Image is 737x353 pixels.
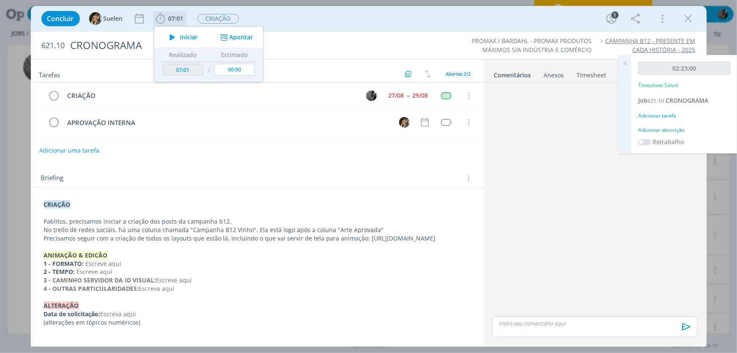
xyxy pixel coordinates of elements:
[86,260,122,268] span: Escreve aqui
[39,143,100,158] button: Adicionar uma tarefa
[44,276,156,284] strong: 3 - CAMINHO SERVIDOR DA ID VISUAL:
[160,48,205,62] th: Realizado
[398,116,411,129] button: S
[44,217,470,226] p: Pablitos, precisamos iniciar a criação dos posts da campanha b12.
[44,301,79,309] strong: ALTERAÇÃO
[41,173,64,184] span: Briefing
[42,41,65,50] span: 621.10
[365,89,378,102] button: P
[44,318,470,327] p: (alterações em tópicos numéricos)
[44,310,101,318] strong: Data de solicitação:
[44,260,84,268] strong: 1 - FORMATO:
[180,34,198,40] span: Iniciar
[44,234,470,243] p: Precisamos seguir com a criação de todos os layouts que estão lá, incluindo o que vai servir de t...
[544,71,564,79] div: Anexos
[399,117,410,128] img: S
[44,251,108,259] strong: ANIMAÇÃO & EDICÃO
[407,93,410,99] span: --
[139,285,175,293] span: Escreva aqui
[605,12,618,25] button: 1
[64,118,392,128] div: APROVAÇÃO INTERNA
[638,126,731,134] div: Adicionar descrição
[169,14,184,22] span: 07:01
[198,14,239,24] span: CRIAÇÃO
[154,12,186,25] button: 07:01
[606,37,696,53] a: CAMPANHA B12 - PRESENTE EM CADA HISTÓRIA - 2025
[413,93,428,99] div: 29/08
[446,71,471,77] span: Abertas 2/2
[67,35,420,56] div: CRONOGRAMA
[472,37,592,53] a: PROMAX / BARDAHL - PROMAX PRODUTOS MÁXIMOS S/A INDÚSTRIA E COMÉRCIO
[389,93,404,99] div: 27/08
[101,310,136,318] span: Escreva aqui
[41,11,80,26] button: Concluir
[366,90,377,101] img: P
[638,112,731,120] div: Adicionar tarefa
[103,16,123,22] span: Suelen
[647,97,664,104] span: 621.10
[44,226,470,234] p: No trello de redes sociais, há uma coluna chamada "Campanha B12 Vinho". Ela está logo após a colu...
[44,268,75,276] strong: 2 - TEMPO:
[612,11,619,19] div: 1
[165,31,198,43] button: Iniciar
[638,96,708,104] a: Job621.10CRONOGRAMA
[666,96,708,104] span: CRONOGRAMA
[89,12,102,25] img: S
[205,62,212,79] td: /
[44,200,71,208] strong: CRIAÇÃO
[47,15,74,22] span: Concluir
[64,90,359,101] div: CRIAÇÃO
[197,14,239,24] button: CRIAÇÃO
[89,12,123,25] button: SSuelen
[653,137,684,146] label: Retrabalho
[154,26,264,82] ul: 07:01
[77,268,113,276] span: Escreve aqui
[156,276,192,284] span: Escreve aqui
[212,48,257,62] th: Estimado
[577,67,607,79] a: Timesheet
[31,6,707,347] div: dialog
[425,70,431,78] img: arrow-down-up.svg
[494,67,532,79] a: Comentários
[638,82,678,89] p: Timesheet Salvo!
[44,285,139,293] strong: 4 - OUTRAS PARTICULARIDADES:
[39,69,60,79] span: Tarefas
[218,33,253,42] button: Apontar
